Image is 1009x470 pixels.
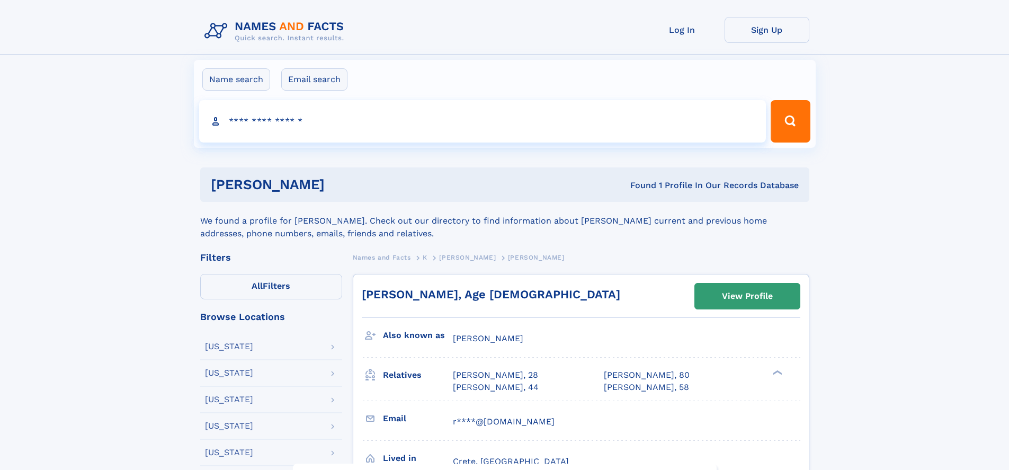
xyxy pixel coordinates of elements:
[383,366,453,384] h3: Relatives
[205,422,253,430] div: [US_STATE]
[353,251,411,264] a: Names and Facts
[771,100,810,143] button: Search Button
[205,342,253,351] div: [US_STATE]
[200,253,342,262] div: Filters
[205,369,253,377] div: [US_STATE]
[200,312,342,322] div: Browse Locations
[281,68,347,91] label: Email search
[200,17,353,46] img: Logo Names and Facts
[722,284,773,308] div: View Profile
[453,333,523,343] span: [PERSON_NAME]
[383,410,453,428] h3: Email
[199,100,766,143] input: search input
[453,456,569,466] span: Crete, [GEOGRAPHIC_DATA]
[640,17,725,43] a: Log In
[200,274,342,299] label: Filters
[252,281,263,291] span: All
[200,202,809,240] div: We found a profile for [PERSON_NAME]. Check out our directory to find information about [PERSON_N...
[362,288,620,301] a: [PERSON_NAME], Age [DEMOGRAPHIC_DATA]
[423,251,427,264] a: K
[770,369,783,376] div: ❯
[453,382,539,393] a: [PERSON_NAME], 44
[205,395,253,404] div: [US_STATE]
[211,178,478,191] h1: [PERSON_NAME]
[508,254,565,261] span: [PERSON_NAME]
[453,369,538,381] a: [PERSON_NAME], 28
[604,382,689,393] a: [PERSON_NAME], 58
[423,254,427,261] span: K
[383,449,453,467] h3: Lived in
[202,68,270,91] label: Name search
[205,448,253,457] div: [US_STATE]
[477,180,799,191] div: Found 1 Profile In Our Records Database
[439,254,496,261] span: [PERSON_NAME]
[695,283,800,309] a: View Profile
[604,369,690,381] a: [PERSON_NAME], 80
[439,251,496,264] a: [PERSON_NAME]
[383,326,453,344] h3: Also known as
[725,17,809,43] a: Sign Up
